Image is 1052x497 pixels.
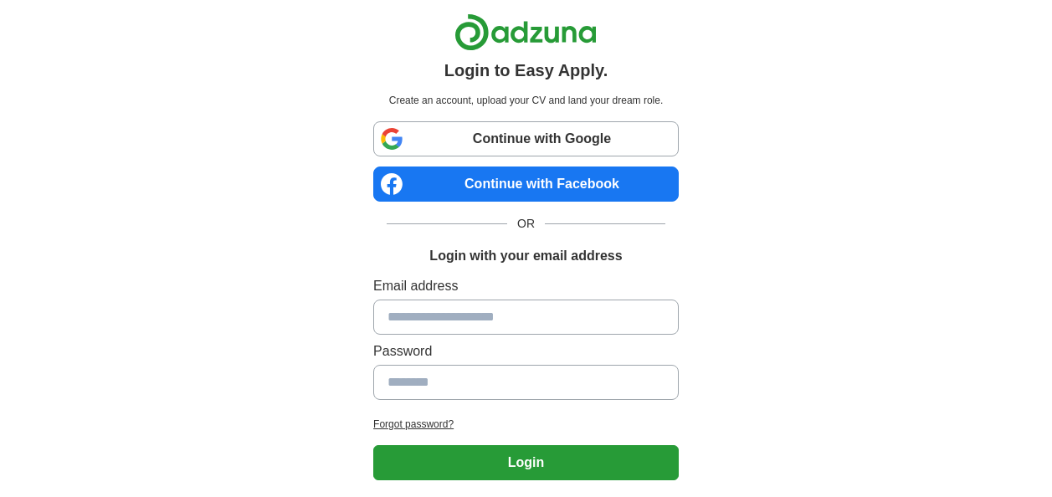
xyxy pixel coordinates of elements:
[373,341,679,361] label: Password
[373,445,679,480] button: Login
[373,417,679,432] a: Forgot password?
[373,276,679,296] label: Email address
[444,58,608,83] h1: Login to Easy Apply.
[377,93,675,108] p: Create an account, upload your CV and land your dream role.
[373,167,679,202] a: Continue with Facebook
[507,215,545,233] span: OR
[429,246,622,266] h1: Login with your email address
[454,13,597,51] img: Adzuna logo
[373,121,679,156] a: Continue with Google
